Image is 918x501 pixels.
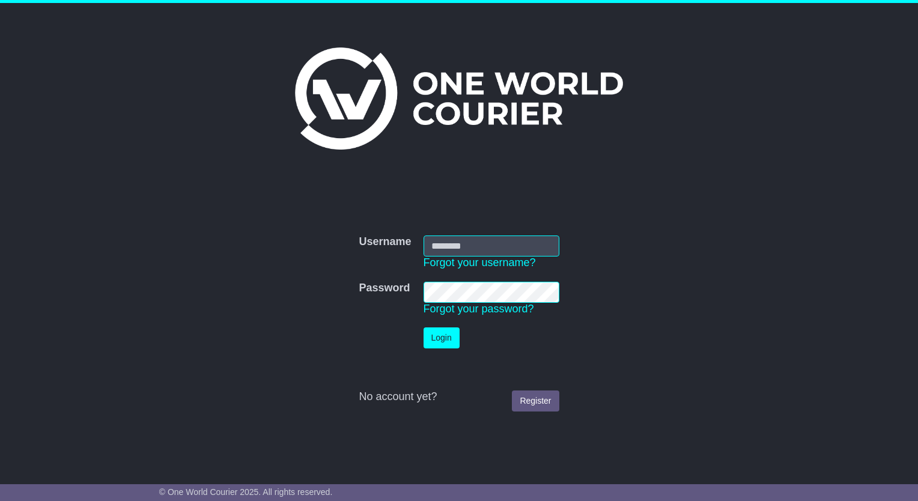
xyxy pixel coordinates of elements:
[424,327,460,348] button: Login
[295,47,623,150] img: One World
[359,235,411,249] label: Username
[424,303,534,315] a: Forgot your password?
[424,257,536,269] a: Forgot your username?
[359,282,410,295] label: Password
[359,390,559,404] div: No account yet?
[512,390,559,411] a: Register
[159,487,333,497] span: © One World Courier 2025. All rights reserved.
